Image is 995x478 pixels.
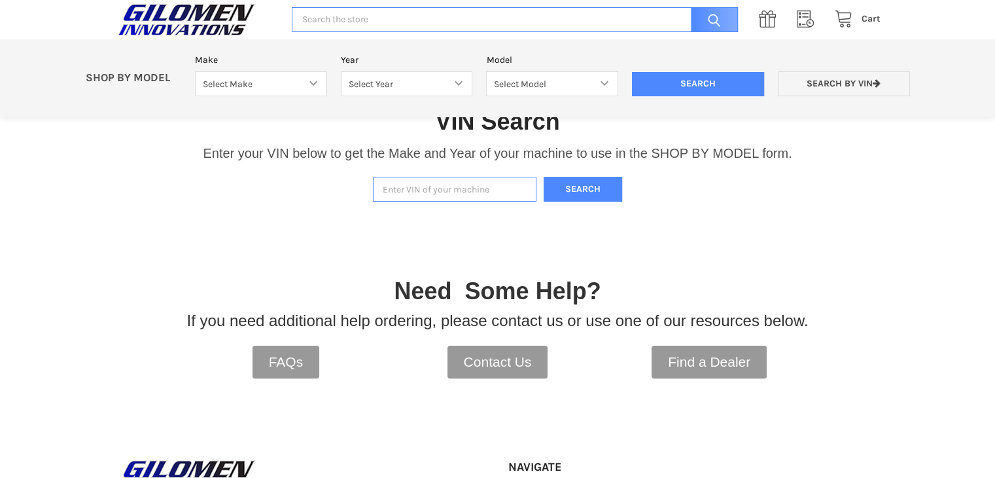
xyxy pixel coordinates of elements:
span: Cart [862,13,881,24]
button: Search [544,177,622,202]
input: Search [632,72,764,97]
a: Find a Dealer [652,346,767,378]
a: Search by VIN [778,71,910,97]
p: SHOP BY MODEL [79,71,188,85]
h1: VIN Search [435,107,559,136]
input: Search [684,7,738,33]
a: FAQs [253,346,320,378]
input: Enter VIN of your machine [373,177,536,202]
a: Cart [828,11,881,28]
h5: Navigate [508,460,618,475]
p: Need Some Help? [394,274,601,309]
p: Enter your VIN below to get the Make and Year of your machine to use in the SHOP BY MODEL form. [203,143,792,163]
input: Search the store [292,7,737,33]
label: Make [195,53,327,67]
label: Model [486,53,618,67]
a: Contact Us [447,346,548,378]
img: GILOMEN INNOVATIONS [114,3,258,36]
a: GILOMEN INNOVATIONS [114,3,278,36]
label: Year [341,53,473,67]
p: If you need additional help ordering, please contact us or use one of our resources below. [187,309,809,333]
